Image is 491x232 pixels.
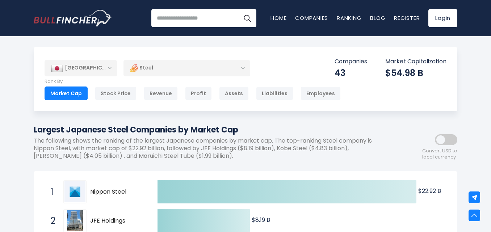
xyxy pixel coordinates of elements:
[45,79,341,85] p: Rank By
[90,217,145,225] span: JFE Holdings
[90,188,145,196] span: Nippon Steel
[385,67,446,79] div: $54.98 B
[64,181,85,202] img: Nippon Steel
[238,9,256,27] button: Search
[385,58,446,66] p: Market Capitalization
[34,137,392,160] p: The following shows the ranking of the largest Japanese companies by market cap. The top-ranking ...
[185,87,212,100] div: Profit
[252,216,270,224] text: $8.19 B
[47,215,54,227] span: 2
[45,60,117,76] div: [GEOGRAPHIC_DATA]
[47,186,54,198] span: 1
[295,14,328,22] a: Companies
[335,58,367,66] p: Companies
[256,87,293,100] div: Liabilities
[34,10,112,26] a: Go to homepage
[34,10,112,26] img: Bullfincher logo
[67,210,83,231] img: JFE Holdings
[270,14,286,22] a: Home
[418,187,441,195] text: $22.92 B
[428,9,457,27] a: Login
[337,14,361,22] a: Ranking
[95,87,137,100] div: Stock Price
[144,87,178,100] div: Revenue
[370,14,385,22] a: Blog
[394,14,420,22] a: Register
[301,87,341,100] div: Employees
[335,67,367,79] div: 43
[34,124,392,136] h1: Largest Japanese Steel Companies by Market Cap
[45,87,88,100] div: Market Cap
[219,87,249,100] div: Assets
[422,148,457,160] span: Convert USD to local currency
[123,60,250,76] div: Steel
